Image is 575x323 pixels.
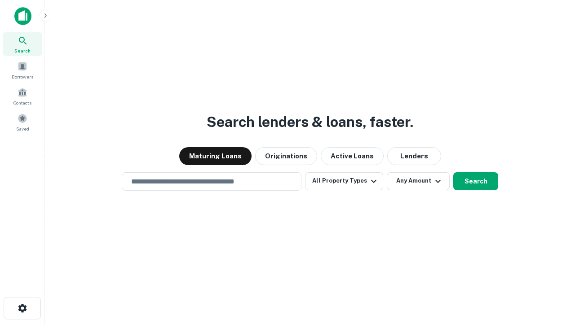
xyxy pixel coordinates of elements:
[207,111,413,133] h3: Search lenders & loans, faster.
[3,58,42,82] a: Borrowers
[13,99,31,106] span: Contacts
[3,32,42,56] a: Search
[530,251,575,294] iframe: Chat Widget
[255,147,317,165] button: Originations
[387,147,441,165] button: Lenders
[179,147,252,165] button: Maturing Loans
[305,172,383,190] button: All Property Types
[12,73,33,80] span: Borrowers
[387,172,450,190] button: Any Amount
[14,7,31,25] img: capitalize-icon.png
[3,84,42,108] a: Contacts
[3,110,42,134] a: Saved
[321,147,384,165] button: Active Loans
[453,172,498,190] button: Search
[14,47,31,54] span: Search
[16,125,29,132] span: Saved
